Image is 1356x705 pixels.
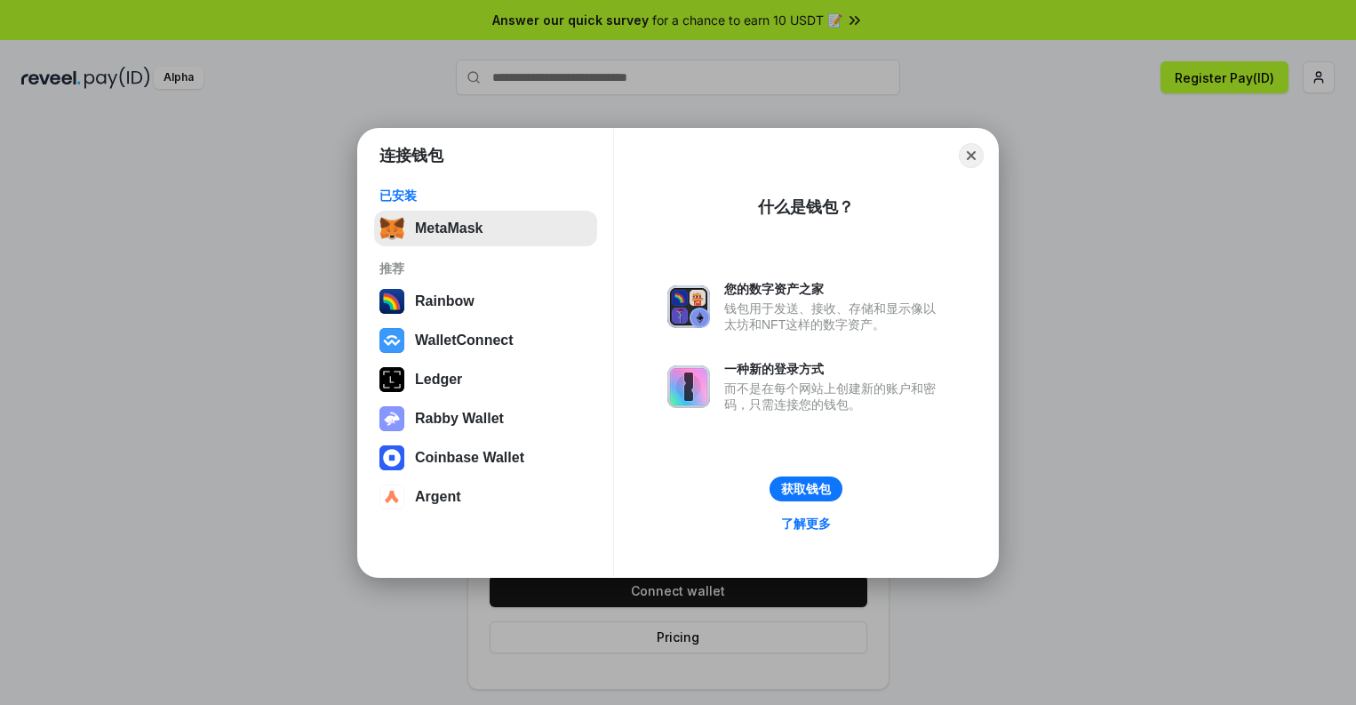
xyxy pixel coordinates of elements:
img: svg+xml,%3Csvg%20width%3D%2228%22%20height%3D%2228%22%20viewBox%3D%220%200%2028%2028%22%20fill%3D... [379,445,404,470]
img: svg+xml,%3Csvg%20width%3D%2228%22%20height%3D%2228%22%20viewBox%3D%220%200%2028%2028%22%20fill%3D... [379,485,404,509]
button: Close [959,143,984,168]
div: Ledger [415,372,462,388]
div: 什么是钱包？ [758,196,854,218]
button: Coinbase Wallet [374,440,597,476]
div: 而不是在每个网站上创建新的账户和密码，只需连接您的钱包。 [724,381,945,413]
div: 已安装 [379,188,592,204]
h1: 连接钱包 [379,145,443,166]
button: Argent [374,479,597,515]
div: Rainbow [415,293,475,309]
div: Rabby Wallet [415,411,504,427]
div: 一种新的登录方式 [724,361,945,377]
img: svg+xml,%3Csvg%20width%3D%2228%22%20height%3D%2228%22%20viewBox%3D%220%200%2028%2028%22%20fill%3D... [379,328,404,353]
div: 了解更多 [781,516,831,532]
div: 推荐 [379,260,592,276]
button: MetaMask [374,211,597,246]
div: 您的数字资产之家 [724,281,945,297]
a: 了解更多 [770,512,842,535]
button: WalletConnect [374,323,597,358]
div: WalletConnect [415,332,514,348]
button: 获取钱包 [770,477,842,501]
div: MetaMask [415,220,483,236]
img: svg+xml,%3Csvg%20xmlns%3D%22http%3A%2F%2Fwww.w3.org%2F2000%2Fsvg%22%20width%3D%2228%22%20height%3... [379,367,404,392]
button: Rainbow [374,284,597,319]
img: svg+xml,%3Csvg%20width%3D%22120%22%20height%3D%22120%22%20viewBox%3D%220%200%20120%20120%22%20fil... [379,289,404,314]
div: Argent [415,489,461,505]
img: svg+xml,%3Csvg%20xmlns%3D%22http%3A%2F%2Fwww.w3.org%2F2000%2Fsvg%22%20fill%3D%22none%22%20viewBox... [379,406,404,431]
div: 钱包用于发送、接收、存储和显示像以太坊和NFT这样的数字资产。 [724,300,945,332]
img: svg+xml,%3Csvg%20xmlns%3D%22http%3A%2F%2Fwww.w3.org%2F2000%2Fsvg%22%20fill%3D%22none%22%20viewBox... [667,365,710,408]
div: 获取钱包 [781,481,831,497]
img: svg+xml,%3Csvg%20fill%3D%22none%22%20height%3D%2233%22%20viewBox%3D%220%200%2035%2033%22%20width%... [379,216,404,241]
img: svg+xml,%3Csvg%20xmlns%3D%22http%3A%2F%2Fwww.w3.org%2F2000%2Fsvg%22%20fill%3D%22none%22%20viewBox... [667,285,710,328]
button: Rabby Wallet [374,401,597,437]
div: Coinbase Wallet [415,450,524,466]
button: Ledger [374,362,597,397]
